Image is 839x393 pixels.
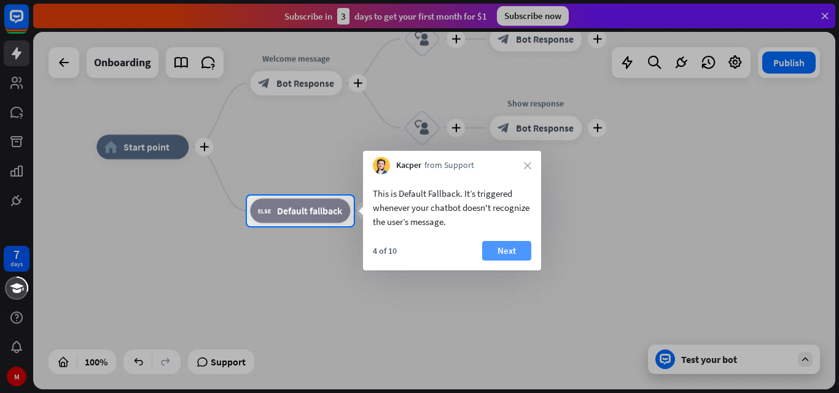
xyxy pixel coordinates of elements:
span: Default fallback [277,205,342,217]
i: block_fallback [258,205,271,217]
span: from Support [424,159,474,172]
div: 4 of 10 [373,245,397,256]
button: Next [482,241,531,261]
span: Kacper [396,159,421,172]
div: This is Default Fallback. It’s triggered whenever your chatbot doesn't recognize the user’s message. [373,186,531,229]
button: Open LiveChat chat widget [10,5,47,42]
i: close [524,162,531,169]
